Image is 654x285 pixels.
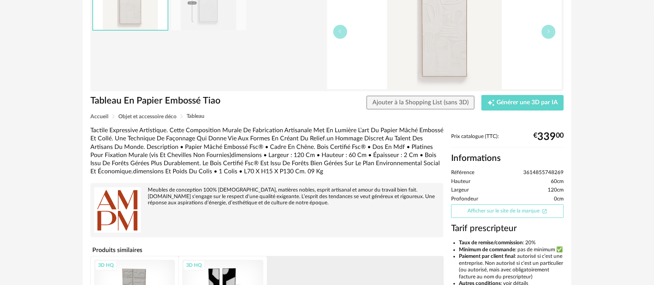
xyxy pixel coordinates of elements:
[90,95,283,107] h1: Tableau En Papier Embossé Tiao
[372,99,469,105] span: Ajouter à la Shopping List (sans 3D)
[451,153,564,164] h2: Informations
[451,133,564,148] div: Prix catalogue (TTC):
[542,208,547,213] span: Open In New icon
[451,187,469,194] span: Largeur
[459,254,515,259] b: Paiement par client final
[548,187,564,194] span: 120cm
[183,260,205,270] div: 3D HQ
[487,99,495,107] span: Creation icon
[459,240,523,245] b: Taux de remise/commission
[554,196,564,203] span: 0cm
[497,100,558,106] span: Générer une 3D par IA
[451,223,564,234] h3: Tarif prescripteur
[533,134,564,140] div: € 00
[187,114,204,119] span: Tableau
[94,187,439,207] div: Meubles de conception 100% [DEMOGRAPHIC_DATA], matières nobles, esprit artisanal et amour du trav...
[537,134,556,140] span: 339
[94,187,141,233] img: brand logo
[481,95,564,111] button: Creation icon Générer une 3D par IA
[459,253,564,280] li: : autorisé si c’est une entreprise. Non autorisé si c’est un particulier (ou autorisé, mais avec ...
[451,169,474,176] span: Référence
[451,178,471,185] span: Hauteur
[459,247,564,254] li: : pas de minimum ✅
[367,96,474,110] button: Ajouter à la Shopping List (sans 3D)
[90,114,108,119] span: Accueil
[551,178,564,185] span: 60cm
[451,204,564,218] a: Afficher sur le site de la marqueOpen In New icon
[90,244,443,256] h4: Produits similaires
[90,114,564,119] div: Breadcrumb
[95,260,117,270] div: 3D HQ
[451,196,478,203] span: Profondeur
[523,169,564,176] span: 3614855748269
[459,247,515,252] b: Minimum de commande
[459,240,564,247] li: : 20%
[118,114,176,119] span: Objet et accessoire déco
[90,126,443,176] div: Tactile Expressive Artistique. Cette Composition Murale De Fabrication Artisanale Met En Lumière ...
